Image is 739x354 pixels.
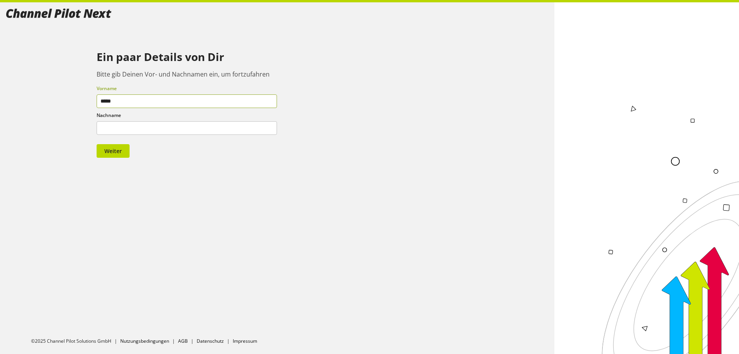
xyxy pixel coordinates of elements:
[31,338,120,345] li: ©2025 Channel Pilot Solutions GmbH
[178,338,188,344] a: AGB
[97,144,130,158] button: Weiter
[97,51,277,63] h1: Ein paar Details von Dir
[120,338,169,344] a: Nutzungsbedingungen
[6,9,111,18] img: 00fd0c2968333bded0a06517299d5b97.svg
[97,85,117,92] span: Vorname
[97,112,121,119] span: Nachname
[233,338,257,344] a: Impressum
[197,338,224,344] a: Datenschutz
[104,147,122,155] span: Weiter
[97,70,277,79] p: Bitte gib Deinen Vor- und Nachnamen ein, um fortzufahren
